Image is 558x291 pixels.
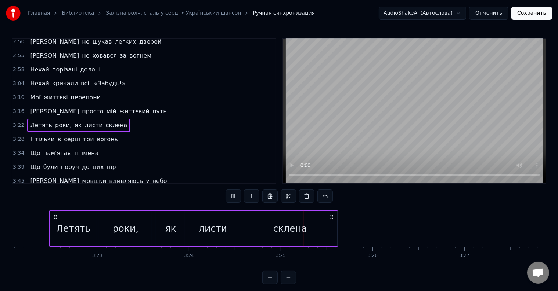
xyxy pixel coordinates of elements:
[54,121,72,129] span: роки,
[79,65,101,74] span: долоні
[82,135,95,143] span: той
[138,37,162,46] span: дверей
[57,135,62,143] span: в
[43,163,59,171] span: були
[165,222,176,236] div: як
[106,163,117,171] span: пір
[51,79,79,88] span: кричали
[62,10,94,17] a: Библиотека
[29,79,50,88] span: Нехай
[81,107,104,115] span: просто
[81,177,107,185] span: мовшки
[108,177,144,185] span: вдивляюсь
[13,80,24,87] span: 3:04
[199,222,227,236] div: листи
[51,65,78,74] span: порізані
[92,253,102,259] div: 3:23
[29,37,80,46] span: [PERSON_NAME]
[13,38,24,45] span: 2:50
[80,79,92,88] span: всі,
[56,222,90,236] div: Летять
[13,108,24,115] span: 3:16
[13,66,24,73] span: 2:58
[92,163,105,171] span: цих
[81,37,90,46] span: не
[105,121,128,129] span: склена
[6,6,21,21] img: youka
[29,93,41,102] span: Мої
[106,107,117,115] span: мій
[29,121,53,129] span: Летять
[13,52,24,59] span: 2:55
[34,135,55,143] span: тільки
[273,222,307,236] div: склена
[13,136,24,143] span: 3:28
[81,163,90,171] span: до
[511,7,552,20] button: Сохранить
[29,65,50,74] span: Нехай
[119,107,150,115] span: життєвий
[145,177,150,185] span: у
[60,163,80,171] span: поруч
[70,93,101,102] span: перепони
[81,149,100,157] span: імена
[13,163,24,171] span: 3:39
[527,262,549,284] div: Открытый чат
[152,177,168,185] span: небо
[13,177,24,185] span: 3:45
[81,51,90,60] span: не
[368,253,378,259] div: 3:26
[43,149,71,157] span: пам'ятає
[96,135,119,143] span: вогонь
[29,163,41,171] span: Що
[92,37,113,46] span: шукав
[152,107,168,115] span: путь
[106,10,241,17] a: Залізна воля, сталь у серці • Український шансон
[469,7,508,20] button: Отменить
[29,135,33,143] span: І
[276,253,286,259] div: 3:25
[184,253,194,259] div: 3:24
[29,51,80,60] span: [PERSON_NAME]
[13,150,24,157] span: 3:34
[29,177,80,185] span: [PERSON_NAME]
[460,253,469,259] div: 3:27
[29,149,41,157] span: Що
[74,121,82,129] span: як
[29,107,80,115] span: [PERSON_NAME]
[28,10,315,17] nav: breadcrumb
[63,135,81,143] span: серці
[113,222,138,236] div: роки,
[114,37,137,46] span: легких
[73,149,79,157] span: ті
[93,79,126,88] span: «Забудь!»
[28,10,50,17] a: Главная
[43,93,69,102] span: життєві
[92,51,118,60] span: ховався
[129,51,152,60] span: вогнем
[13,94,24,101] span: 3:10
[253,10,315,17] span: Ручная синхронизация
[119,51,127,60] span: за
[84,121,103,129] span: листи
[13,122,24,129] span: 3:22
